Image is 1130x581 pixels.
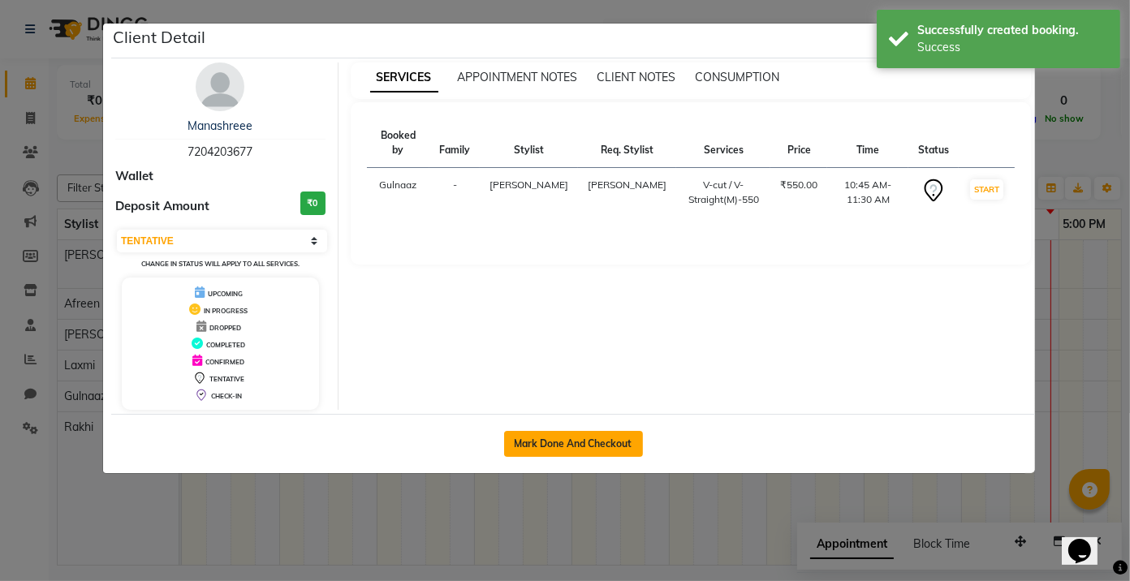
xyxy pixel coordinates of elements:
[917,39,1108,56] div: Success
[970,179,1003,200] button: START
[206,341,245,349] span: COMPLETED
[827,168,908,217] td: 10:45 AM-11:30 AM
[458,70,578,84] span: APPOINTMENT NOTES
[686,178,761,207] div: V-cut / V-Straight(M)-550
[780,178,817,192] div: ₹550.00
[827,118,908,168] th: Time
[300,192,326,215] h3: ₹0
[588,179,666,191] span: [PERSON_NAME]
[676,118,770,168] th: Services
[917,22,1108,39] div: Successfully created booking.
[113,25,205,49] h5: Client Detail
[367,118,430,168] th: Booked by
[908,118,959,168] th: Status
[429,168,480,217] td: -
[196,62,244,111] img: avatar
[115,197,209,216] span: Deposit Amount
[204,307,248,315] span: IN PROGRESS
[205,358,244,366] span: CONFIRMED
[770,118,827,168] th: Price
[209,375,244,383] span: TENTATIVE
[696,70,780,84] span: CONSUMPTION
[211,392,242,400] span: CHECK-IN
[115,167,153,186] span: Wallet
[188,118,252,133] a: Manashreee
[1062,516,1114,565] iframe: chat widget
[367,168,430,217] td: Gulnaaz
[370,63,438,93] span: SERVICES
[141,260,300,268] small: Change in status will apply to all services.
[208,290,243,298] span: UPCOMING
[490,179,568,191] span: [PERSON_NAME]
[597,70,676,84] span: CLIENT NOTES
[188,144,252,159] span: 7204203677
[480,118,578,168] th: Stylist
[578,118,676,168] th: Req. Stylist
[504,431,643,457] button: Mark Done And Checkout
[209,324,241,332] span: DROPPED
[429,118,480,168] th: Family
